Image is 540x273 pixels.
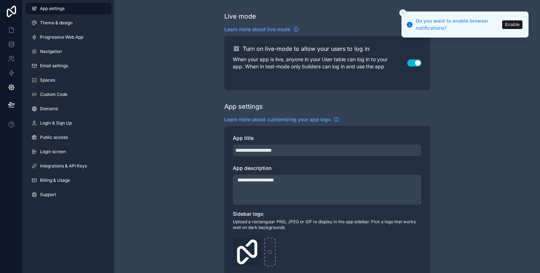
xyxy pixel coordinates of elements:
span: Login screen [40,149,66,155]
a: Login & Sign Up [26,117,111,129]
span: Spaces [40,77,55,83]
a: Custom Code [26,89,111,100]
a: App settings [26,3,111,14]
span: App settings [40,6,65,11]
span: Billing & Usage [40,177,70,183]
span: Sidebar logo [233,211,263,217]
span: Upload a rectangular PNG, JPEG or GIF to display in the app sidebar. Pick a logo that works well ... [233,219,421,230]
button: Enable [502,20,522,29]
a: Progressive Web App [26,31,111,43]
p: When your app is live, anyone in your User table can log in to your app. When in test-mode only b... [233,56,407,70]
div: App settings [224,102,263,112]
span: Integrations & API Keys [40,163,87,169]
span: App description [233,165,271,171]
span: Theme & design [40,20,72,26]
span: Custom Code [40,92,67,97]
a: Integrations & API Keys [26,160,111,172]
a: Learn more about live mode [224,26,299,33]
a: Domains [26,103,111,114]
span: Support [40,192,56,198]
a: Navigation [26,46,111,57]
a: Learn more about customizing your app logo [224,116,339,123]
span: Domains [40,106,58,112]
a: Theme & design [26,17,111,29]
a: Billing & Usage [26,175,111,186]
div: Do you want to enable browser notifications? [416,18,500,31]
a: Email settings [26,60,111,72]
span: Navigation [40,49,62,54]
a: Public access [26,132,111,143]
span: Progressive Web App [40,34,83,40]
a: Spaces [26,74,111,86]
button: Close toast [399,9,406,16]
span: Public access [40,135,68,140]
span: Learn more about customizing your app logo [224,116,331,123]
h2: Turn on live-mode to allow your users to log in [243,44,369,53]
span: Login & Sign Up [40,120,72,126]
div: Live mode [224,11,256,21]
span: App title [233,135,254,141]
a: Support [26,189,111,200]
a: Login screen [26,146,111,157]
span: Learn more about live mode [224,26,290,33]
span: Email settings [40,63,68,69]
